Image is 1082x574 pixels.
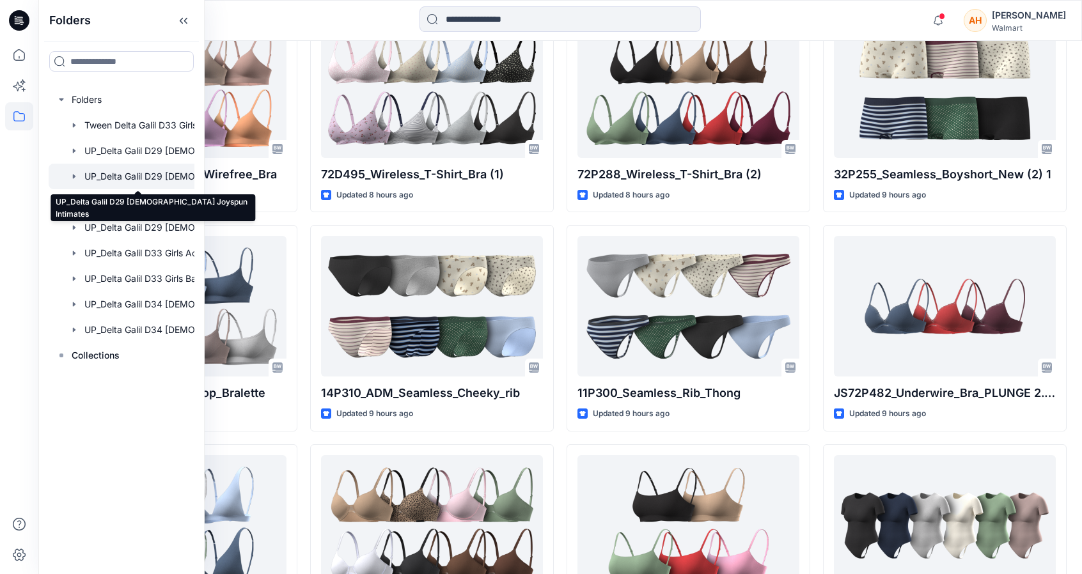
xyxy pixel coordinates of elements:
[593,407,670,421] p: Updated 9 hours ago
[336,407,413,421] p: Updated 9 hours ago
[321,17,543,158] a: 72D495_Wireless_T-Shirt_Bra (1)
[577,236,799,376] a: 11P300_Seamless_Rib_Thong
[321,236,543,376] a: 14P310_ADM_Seamless_Cheeky_rib
[834,17,1056,158] a: 32P255_Seamless_Boyshort_New (2) 1
[849,407,926,421] p: Updated 9 hours ago
[992,23,1066,33] div: Walmart
[72,348,120,363] p: Collections
[321,166,543,183] p: 72D495_Wireless_T-Shirt_Bra (1)
[834,166,1056,183] p: 32P255_Seamless_Boyshort_New (2) 1
[577,166,799,183] p: 72P288_Wireless_T-Shirt_Bra (2)
[577,384,799,402] p: 11P300_Seamless_Rib_Thong
[964,9,987,32] div: AH
[834,384,1056,402] p: JS72P482_Underwire_Bra_PLUNGE 2.0 (1)
[834,236,1056,376] a: JS72P482_Underwire_Bra_PLUNGE 2.0 (1)
[992,8,1066,23] div: [PERSON_NAME]
[593,189,670,202] p: Updated 8 hours ago
[336,189,413,202] p: Updated 8 hours ago
[577,17,799,158] a: 72P288_Wireless_T-Shirt_Bra (2)
[849,189,926,202] p: Updated 9 hours ago
[321,384,543,402] p: 14P310_ADM_Seamless_Cheeky_rib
